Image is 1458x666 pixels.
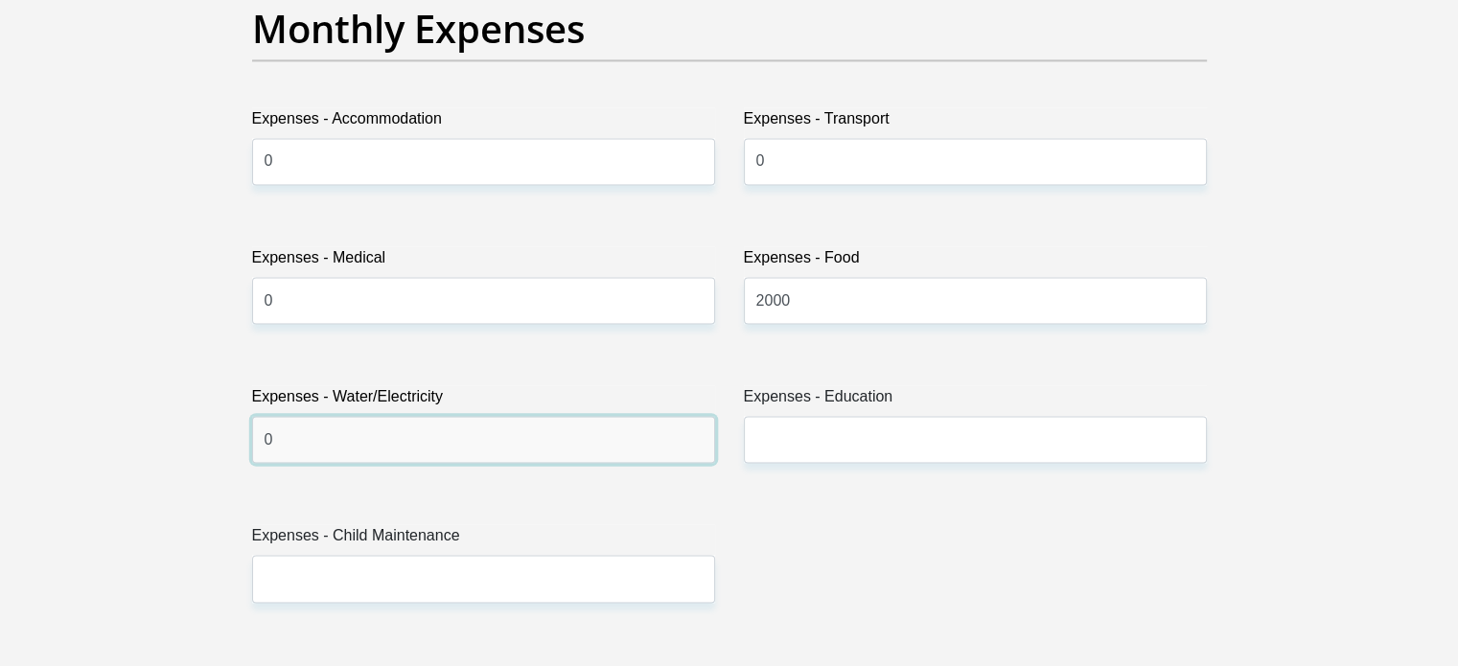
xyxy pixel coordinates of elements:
label: Expenses - Water/Electricity [252,385,715,416]
label: Expenses - Education [744,385,1207,416]
input: Expenses - Medical [252,277,715,324]
input: Expenses - Water/Electricity [252,416,715,463]
input: Expenses - Child Maintenance [252,555,715,602]
label: Expenses - Medical [252,246,715,277]
label: Expenses - Child Maintenance [252,524,715,555]
input: Expenses - Food [744,277,1207,324]
label: Expenses - Food [744,246,1207,277]
label: Expenses - Accommodation [252,107,715,138]
input: Expenses - Transport [744,138,1207,185]
input: Expenses - Education [744,416,1207,463]
input: Expenses - Accommodation [252,138,715,185]
label: Expenses - Transport [744,107,1207,138]
h2: Monthly Expenses [252,6,1207,52]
